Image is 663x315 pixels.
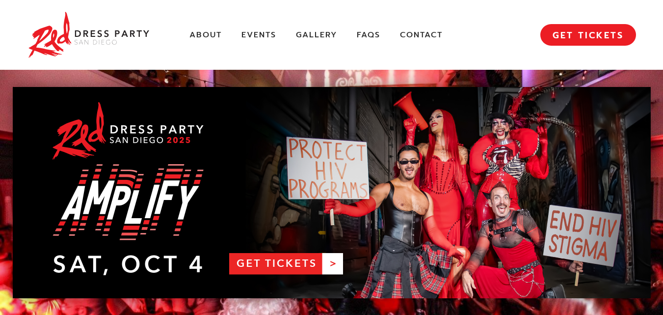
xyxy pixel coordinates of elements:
[189,30,222,40] a: About
[400,30,443,40] a: Contact
[357,30,380,40] a: FAQs
[241,30,276,40] a: Events
[27,10,150,60] img: Red Dress Party San Diego
[296,30,337,40] a: Gallery
[540,24,636,46] a: GET TICKETS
